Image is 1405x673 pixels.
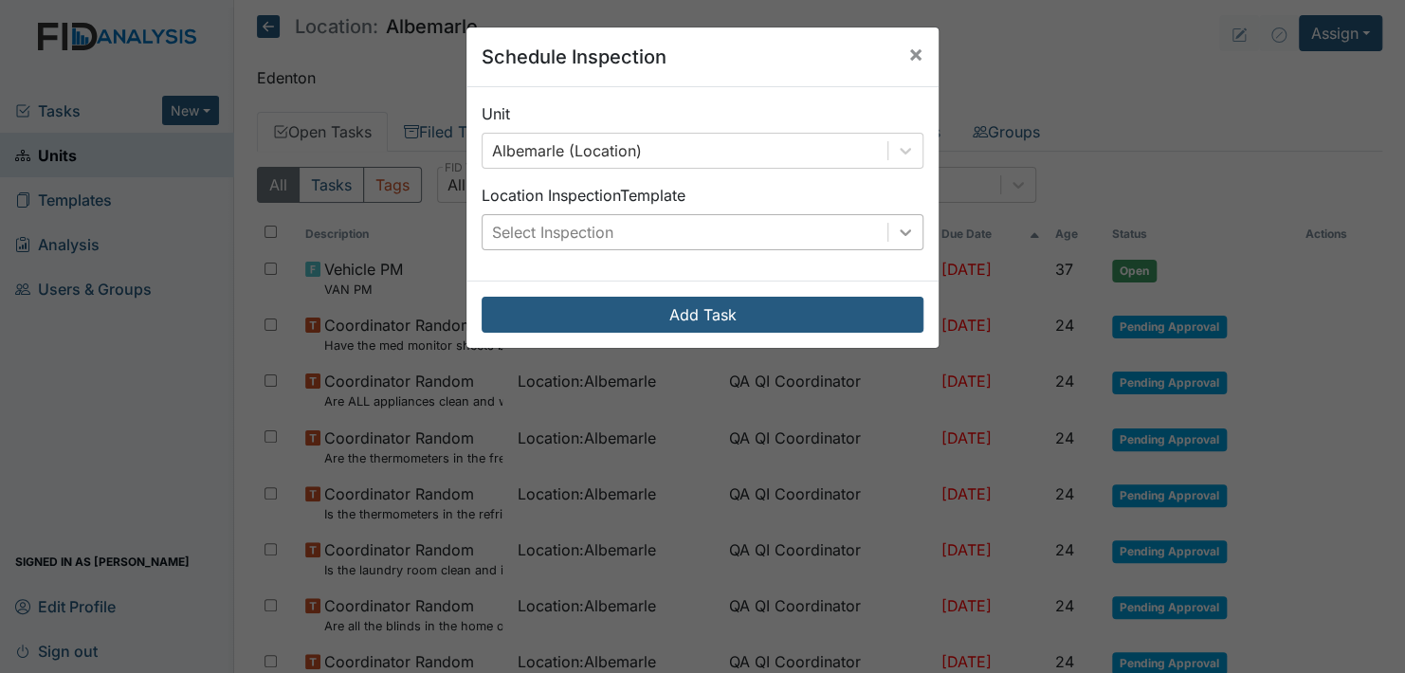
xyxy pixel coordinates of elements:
span: × [908,40,923,67]
label: Unit [482,102,510,125]
div: Select Inspection [492,221,613,244]
label: Location Inspection Template [482,184,685,207]
button: Close [893,27,939,81]
button: Add Task [482,297,923,333]
h5: Schedule Inspection [482,43,666,71]
div: Albemarle (Location) [492,139,642,162]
